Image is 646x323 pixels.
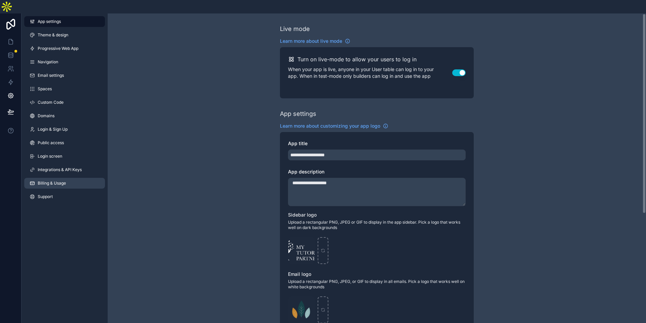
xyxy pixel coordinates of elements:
span: Upload a rectangular PNG, JPEG or GIF to display in the app sidebar. Pick a logo that works well ... [288,220,466,230]
span: Learn more about live mode [280,38,342,44]
span: Progressive Web App [38,46,78,51]
span: Spaces [38,86,52,92]
h2: Turn on live-mode to allow your users to log in [297,55,417,63]
span: Email settings [38,73,64,78]
span: Domains [38,113,55,119]
a: Login & Sign Up [24,124,105,135]
a: Integrations & API Keys [24,164,105,175]
a: Custom Code [24,97,105,108]
span: App title [288,140,308,146]
div: App settings [280,109,316,119]
span: Login screen [38,154,62,159]
span: Sidebar logo [288,212,317,218]
span: App settings [38,19,61,24]
a: Learn more about live mode [280,38,350,44]
a: App settings [24,16,105,27]
a: Domains [24,110,105,121]
p: When your app is live, anyone in your User table can log in to your app. When in test-mode only b... [288,66,452,79]
span: Learn more about customizing your app logo [280,123,380,129]
span: Support [38,194,53,199]
a: Navigation [24,57,105,67]
span: Billing & Usage [38,181,66,186]
span: Login & Sign Up [38,127,68,132]
a: Theme & design [24,30,105,40]
a: Public access [24,137,105,148]
a: Billing & Usage [24,178,105,189]
a: Email settings [24,70,105,81]
a: Learn more about customizing your app logo [280,123,388,129]
a: Progressive Web App [24,43,105,54]
span: Public access [38,140,64,146]
a: Login screen [24,151,105,162]
span: Email logo [288,271,311,277]
a: Support [24,191,105,202]
span: Upload a rectangular PNG, JPEG, or GIF to display in all emails. Pick a logo that works well on w... [288,279,466,290]
div: Live mode [280,24,310,34]
span: Custom Code [38,100,64,105]
span: Navigation [38,59,58,65]
a: Spaces [24,84,105,94]
span: Theme & design [38,32,68,38]
span: Integrations & API Keys [38,167,82,172]
span: App description [288,169,324,174]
